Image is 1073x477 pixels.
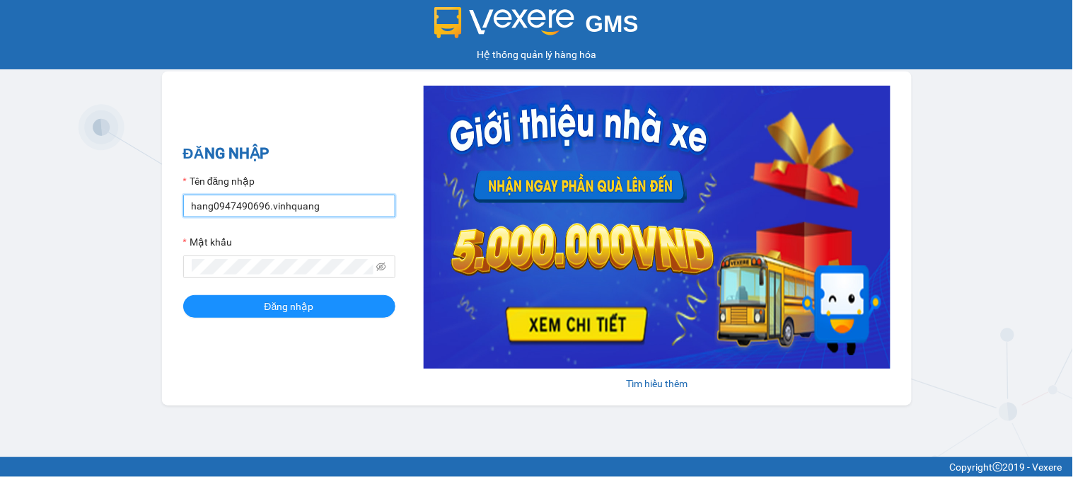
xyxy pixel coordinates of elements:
[183,173,255,189] label: Tên đăng nhập
[183,195,395,217] input: Tên đăng nhập
[424,86,891,369] img: banner-0
[265,299,314,314] span: Đăng nhập
[11,459,1062,475] div: Copyright 2019 - Vexere
[183,295,395,318] button: Đăng nhập
[376,262,386,272] span: eye-invisible
[4,47,1069,62] div: Hệ thống quản lý hàng hóa
[424,376,891,391] div: Tìm hiểu thêm
[434,21,639,33] a: GMS
[192,259,374,275] input: Mật khẩu
[183,142,395,166] h2: ĐĂNG NHẬP
[586,11,639,37] span: GMS
[183,234,232,250] label: Mật khẩu
[993,462,1003,472] span: copyright
[434,7,574,38] img: logo 2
